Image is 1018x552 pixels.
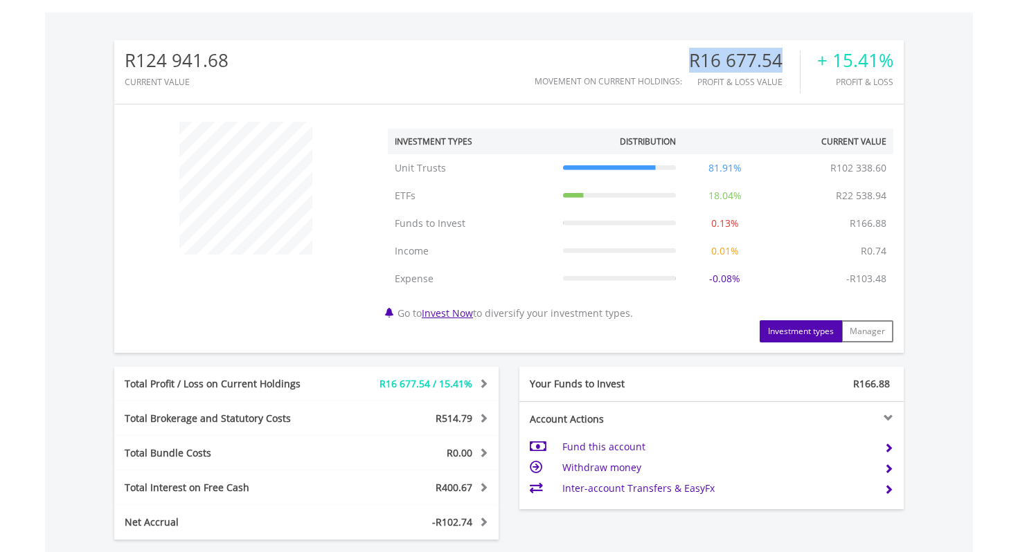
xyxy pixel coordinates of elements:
[689,50,800,71] div: R16 677.54
[683,154,767,182] td: 81.91%
[436,412,472,425] span: R514.79
[388,265,556,293] td: Expense
[620,136,676,147] div: Distribution
[388,237,556,265] td: Income
[379,377,472,390] span: R16 677.54 / 15.41%
[823,154,893,182] td: R102 338.60
[683,210,767,237] td: 0.13%
[519,412,712,426] div: Account Actions
[562,436,873,457] td: Fund this account
[436,481,472,494] span: R400.67
[767,129,893,154] th: Current Value
[683,237,767,265] td: 0.01%
[388,210,556,237] td: Funds to Invest
[683,265,767,293] td: -0.08%
[841,320,893,342] button: Manager
[447,446,472,459] span: R0.00
[388,129,556,154] th: Investment Types
[388,154,556,182] td: Unit Trusts
[839,265,893,293] td: -R103.48
[114,377,339,391] div: Total Profit / Loss on Current Holdings
[562,478,873,499] td: Inter-account Transfers & EasyFx
[854,237,893,265] td: R0.74
[114,446,339,460] div: Total Bundle Costs
[689,77,800,86] div: Profit & Loss Value
[817,50,893,71] div: + 15.41%
[817,77,893,86] div: Profit & Loss
[683,182,767,210] td: 18.04%
[843,210,893,237] td: R166.88
[125,50,229,71] div: R124 941.68
[760,320,842,342] button: Investment types
[422,306,473,320] a: Invest Now
[377,115,904,342] div: Go to to diversify your investment types.
[125,77,229,86] div: CURRENT VALUE
[519,377,712,391] div: Your Funds to Invest
[114,515,339,529] div: Net Accrual
[853,377,890,390] span: R166.88
[114,481,339,495] div: Total Interest on Free Cash
[562,457,873,478] td: Withdraw money
[829,182,893,210] td: R22 538.94
[388,182,556,210] td: ETFs
[432,515,472,528] span: -R102.74
[535,77,682,86] div: Movement on Current Holdings:
[114,412,339,425] div: Total Brokerage and Statutory Costs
